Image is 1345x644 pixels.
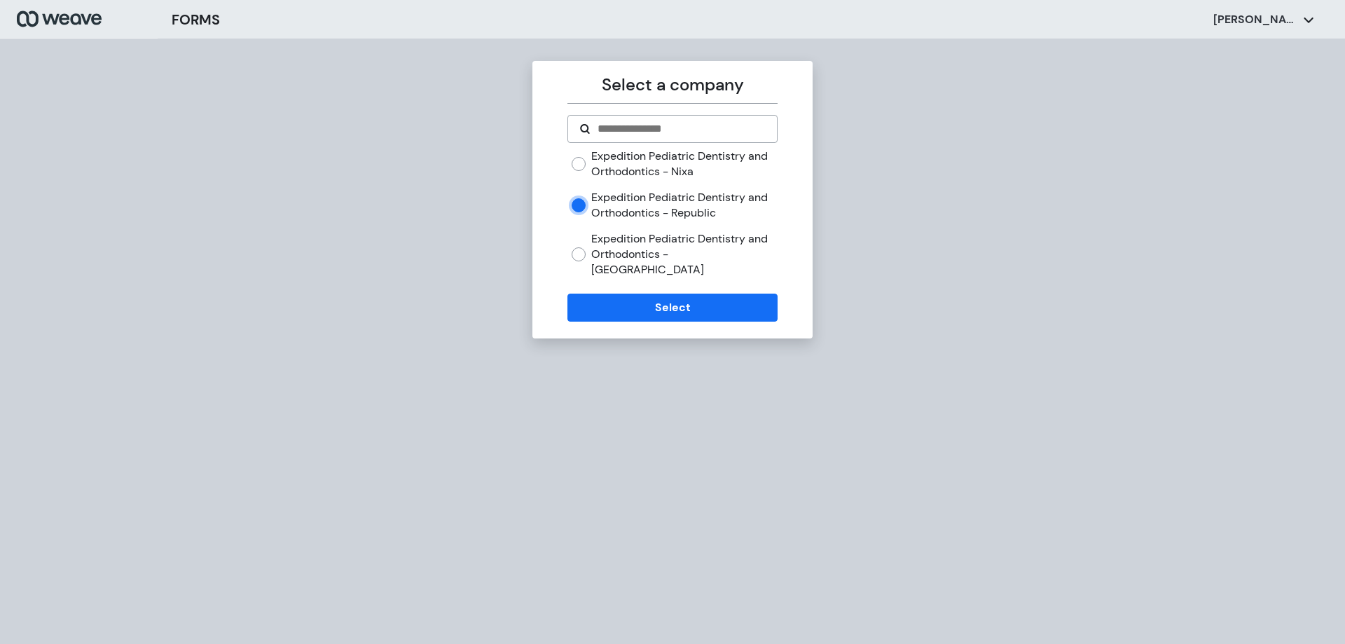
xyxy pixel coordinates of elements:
[591,190,777,220] label: Expedition Pediatric Dentistry and Orthodontics - Republic
[591,149,777,179] label: Expedition Pediatric Dentistry and Orthodontics - Nixa
[567,294,777,322] button: Select
[1213,12,1297,27] p: [PERSON_NAME]
[596,121,765,137] input: Search
[172,9,220,30] h3: FORMS
[567,72,777,97] p: Select a company
[591,231,777,277] label: Expedition Pediatric Dentistry and Orthodontics - [GEOGRAPHIC_DATA]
